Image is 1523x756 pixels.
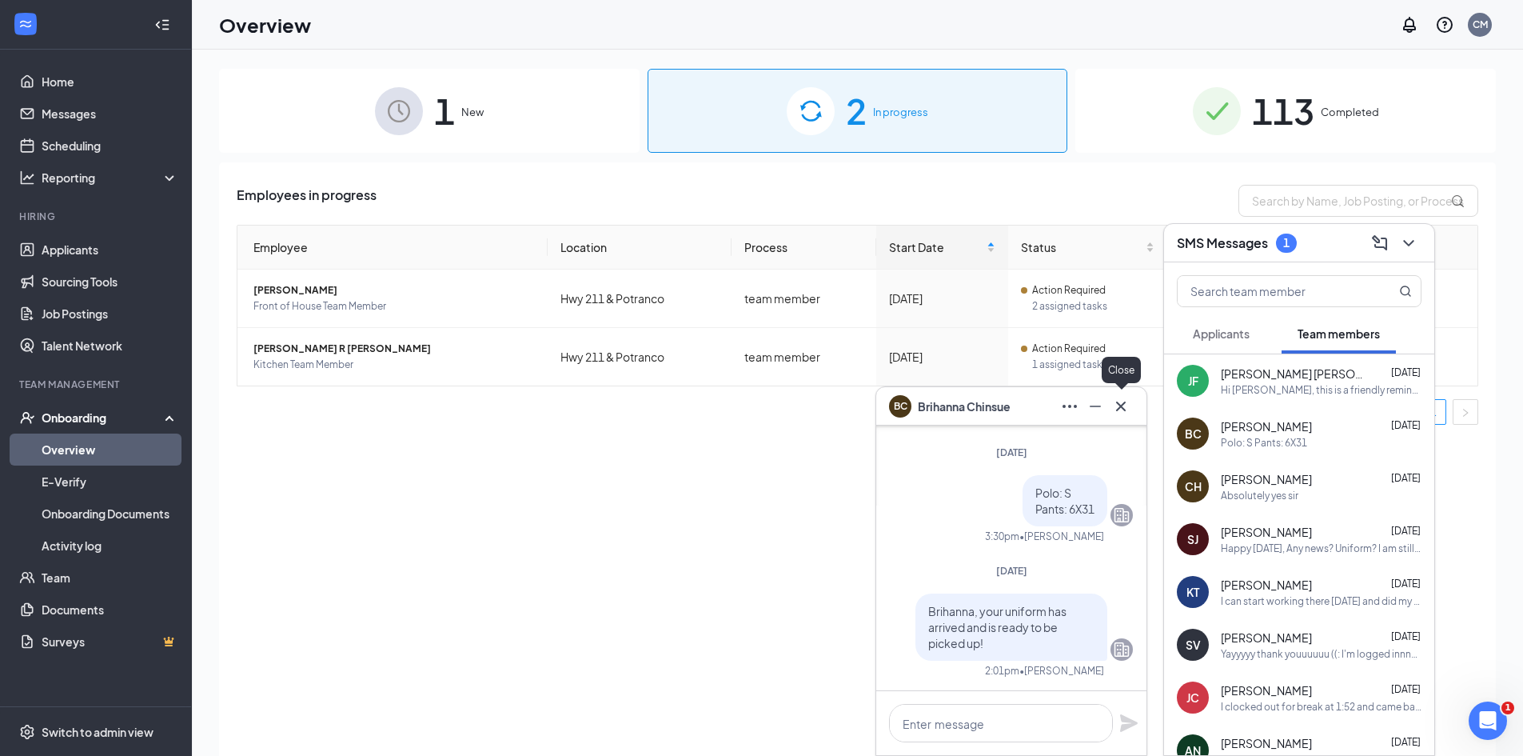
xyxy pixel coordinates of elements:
[1396,230,1421,256] button: ChevronDown
[237,226,548,270] th: Employee
[1221,524,1312,540] span: [PERSON_NAME]
[873,104,928,120] span: In progress
[19,378,175,391] div: Team Management
[1008,226,1167,270] th: Status
[1221,383,1421,397] div: Hi [PERSON_NAME], this is a friendly reminder. Your meeting with [DEMOGRAPHIC_DATA]-fil-A for Kit...
[154,17,170,33] svg: Collapse
[1367,230,1393,256] button: ComposeMessage
[1112,506,1131,525] svg: Company
[19,724,35,740] svg: Settings
[1221,471,1312,487] span: [PERSON_NAME]
[732,328,876,386] td: team member
[1035,486,1094,516] span: Polo: S Pants: 6X31
[42,626,178,658] a: SurveysCrown
[19,210,175,223] div: Hiring
[1186,690,1199,706] div: JC
[42,170,179,186] div: Reporting
[434,83,455,138] span: 1
[1112,640,1131,659] svg: Company
[42,562,178,594] a: Team
[1252,83,1314,138] span: 113
[1453,399,1478,425] button: right
[889,238,983,256] span: Start Date
[42,330,178,362] a: Talent Network
[1238,185,1478,217] input: Search by Name, Job Posting, or Process
[1221,418,1312,434] span: [PERSON_NAME]
[42,266,178,298] a: Sourcing Tools
[1221,542,1421,555] div: Happy [DATE], Any news? Uniform? I am still not on next week schedule? Please advise, thank you
[996,446,1027,458] span: [DATE]
[918,398,1011,415] span: Brihanna Chinsue
[253,282,535,298] span: [PERSON_NAME]
[928,604,1066,650] span: Brihanna, your uniform has arrived and is ready to be picked up!
[219,11,311,38] h1: Overview
[1400,15,1419,34] svg: Notifications
[1177,234,1268,252] h3: SMS Messages
[1186,637,1201,653] div: SV
[253,298,535,314] span: Front of House Team Member
[985,530,1019,543] div: 3:30pm
[1188,373,1198,389] div: JF
[1186,584,1199,600] div: KT
[1060,397,1079,416] svg: Ellipses
[548,270,732,328] td: Hwy 211 & Potranco
[1391,630,1421,642] span: [DATE]
[1119,714,1138,733] svg: Plane
[1185,426,1202,442] div: BC
[996,565,1027,577] span: [DATE]
[1108,394,1134,419] button: Cross
[1321,104,1379,120] span: Completed
[1473,18,1488,31] div: CM
[1391,683,1421,695] span: [DATE]
[1032,357,1154,373] span: 1 assigned tasks
[1032,282,1106,298] span: Action Required
[1086,397,1105,416] svg: Minimize
[237,185,377,217] span: Employees in progress
[1193,326,1250,341] span: Applicants
[1501,702,1514,714] span: 1
[1453,399,1478,425] li: Next Page
[1435,15,1454,34] svg: QuestionInfo
[42,466,178,498] a: E-Verify
[1391,419,1421,431] span: [DATE]
[1221,700,1421,714] div: I clocked out for break at 1:52 and came back at 2:22
[42,234,178,266] a: Applicants
[42,410,165,426] div: Onboarding
[1461,408,1470,418] span: right
[1283,236,1290,250] div: 1
[1298,326,1380,341] span: Team members
[253,341,535,357] span: [PERSON_NAME] R [PERSON_NAME]
[1021,238,1142,256] span: Status
[1391,736,1421,748] span: [DATE]
[732,270,876,328] td: team member
[548,328,732,386] td: Hwy 211 & Potranco
[1019,530,1104,543] span: • [PERSON_NAME]
[548,226,732,270] th: Location
[1082,394,1108,419] button: Minimize
[1221,577,1312,593] span: [PERSON_NAME]
[42,66,178,98] a: Home
[1370,234,1389,253] svg: ComposeMessage
[19,170,35,186] svg: Analysis
[42,98,178,130] a: Messages
[1185,478,1202,494] div: CH
[1221,682,1312,698] span: [PERSON_NAME]
[42,594,178,626] a: Documents
[985,664,1019,678] div: 2:01pm
[1391,472,1421,484] span: [DATE]
[889,348,995,366] div: [DATE]
[1111,397,1130,416] svg: Cross
[1221,630,1312,646] span: [PERSON_NAME]
[42,498,178,530] a: Onboarding Documents
[846,83,867,138] span: 2
[1032,298,1154,314] span: 2 assigned tasks
[18,16,34,32] svg: WorkstreamLogo
[1178,276,1367,306] input: Search team member
[1032,341,1106,357] span: Action Required
[1057,394,1082,419] button: Ellipses
[42,530,178,562] a: Activity log
[253,357,535,373] span: Kitchen Team Member
[1102,357,1141,383] div: Close
[1221,594,1421,608] div: I can start working there [DATE] and did my uniform come in?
